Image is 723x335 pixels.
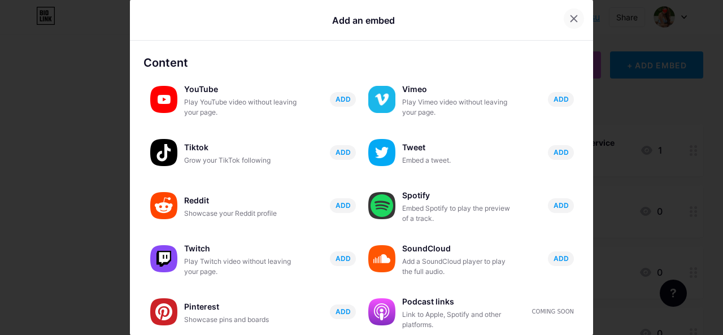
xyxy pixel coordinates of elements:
[150,245,177,272] img: twitch
[330,145,356,160] button: ADD
[330,92,356,107] button: ADD
[184,256,297,277] div: Play Twitch video without leaving your page.
[548,92,574,107] button: ADD
[402,294,515,310] div: Podcast links
[554,94,569,104] span: ADD
[548,145,574,160] button: ADD
[150,86,177,113] img: youtube
[548,251,574,266] button: ADD
[336,147,351,157] span: ADD
[554,147,569,157] span: ADD
[402,310,515,330] div: Link to Apple, Spotify and other platforms.
[402,155,515,166] div: Embed a tweet.
[368,298,395,325] img: podcastlinks
[184,299,297,315] div: Pinterest
[336,307,351,316] span: ADD
[368,86,395,113] img: vimeo
[402,81,515,97] div: Vimeo
[368,245,395,272] img: soundcloud
[554,254,569,263] span: ADD
[336,254,351,263] span: ADD
[184,97,297,118] div: Play YouTube video without leaving your page.
[184,81,297,97] div: YouTube
[330,198,356,213] button: ADD
[184,241,297,256] div: Twitch
[150,192,177,219] img: reddit
[332,14,395,27] div: Add an embed
[402,256,515,277] div: Add a SoundCloud player to play the full audio.
[150,139,177,166] img: tiktok
[402,241,515,256] div: SoundCloud
[336,94,351,104] span: ADD
[402,97,515,118] div: Play Vimeo video without leaving your page.
[143,54,580,71] div: Content
[402,203,515,224] div: Embed Spotify to play the preview of a track.
[184,155,297,166] div: Grow your TikTok following
[336,201,351,210] span: ADD
[402,140,515,155] div: Tweet
[150,298,177,325] img: pinterest
[368,139,395,166] img: twitter
[532,307,574,316] div: Coming soon
[184,315,297,325] div: Showcase pins and boards
[330,304,356,319] button: ADD
[402,188,515,203] div: Spotify
[184,208,297,219] div: Showcase your Reddit profile
[368,192,395,219] img: spotify
[548,198,574,213] button: ADD
[554,201,569,210] span: ADD
[184,193,297,208] div: Reddit
[330,251,356,266] button: ADD
[184,140,297,155] div: Tiktok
